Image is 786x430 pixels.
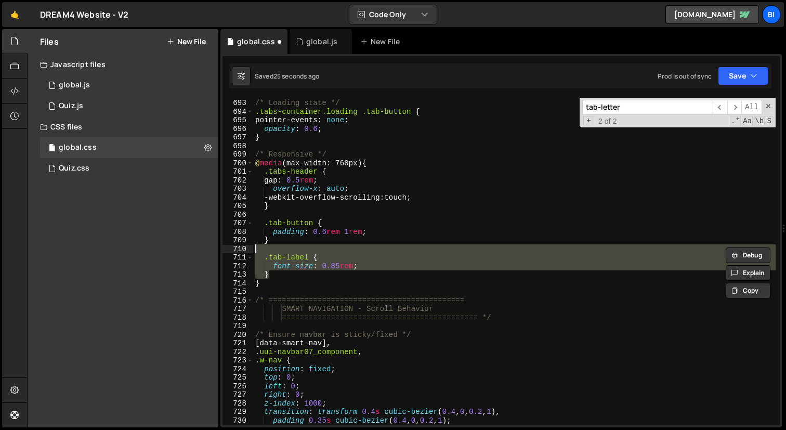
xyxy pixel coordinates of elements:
div: 708 [222,228,253,237]
div: 698 [222,142,253,151]
span: Search In Selection [766,116,772,126]
div: global.js [59,81,90,90]
div: 693 [222,99,253,108]
span: Alt-Enter [741,100,762,115]
div: global.css [59,143,97,152]
button: New File [167,37,206,46]
div: 709 [222,236,253,245]
div: 716 [222,296,253,305]
a: 🤙 [2,2,28,27]
div: DREAM4 Website - V2 [40,8,128,21]
div: CSS files [28,116,218,137]
div: 696 [222,125,253,134]
div: 699 [222,150,253,159]
div: 17250/47735.css [40,137,218,158]
div: 706 [222,211,253,219]
div: 705 [222,202,253,211]
div: 725 [222,373,253,382]
div: 724 [222,365,253,374]
div: 17250/47734.js [40,75,218,96]
div: 727 [222,390,253,399]
input: Search for [582,100,713,115]
div: 712 [222,262,253,271]
h2: Files [40,36,59,47]
div: 729 [222,408,253,416]
div: 719 [222,322,253,331]
div: New File [360,36,404,47]
div: 722 [222,348,253,357]
div: 701 [222,167,253,176]
div: Saved [255,72,319,81]
div: 697 [222,133,253,142]
div: 715 [222,288,253,296]
span: ​ [727,100,742,115]
div: Quiz.css [59,164,89,173]
div: 721 [222,339,253,348]
span: Whole Word Search [754,116,765,126]
div: Javascript files [28,54,218,75]
button: Copy [726,283,770,298]
div: 702 [222,176,253,185]
div: 703 [222,185,253,193]
div: 700 [222,159,253,168]
div: 694 [222,108,253,116]
div: Quiz.js [59,101,83,111]
div: 717 [222,305,253,314]
div: 718 [222,314,253,322]
span: Toggle Replace mode [583,116,594,126]
span: 2 of 2 [594,117,621,126]
div: 17250/47889.js [40,96,218,116]
span: ​ [713,100,727,115]
div: 720 [222,331,253,340]
div: 25 seconds ago [273,72,319,81]
div: global.js [306,36,337,47]
div: 723 [222,356,253,365]
span: CaseSensitive Search [742,116,753,126]
button: Explain [726,265,770,281]
div: 695 [222,116,253,125]
div: 710 [222,245,253,254]
div: 704 [222,193,253,202]
span: RegExp Search [730,116,741,126]
div: 726 [222,382,253,391]
div: 728 [222,399,253,408]
div: 713 [222,270,253,279]
div: Prod is out of sync [658,72,712,81]
button: Save [718,67,768,85]
div: global.css [237,36,275,47]
div: 714 [222,279,253,288]
button: Code Only [349,5,437,24]
button: Debug [726,247,770,263]
div: 707 [222,219,253,228]
a: [DOMAIN_NAME] [665,5,759,24]
div: 730 [222,416,253,425]
a: Bi [762,5,781,24]
div: 711 [222,253,253,262]
div: 17250/47890.css [40,158,218,179]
